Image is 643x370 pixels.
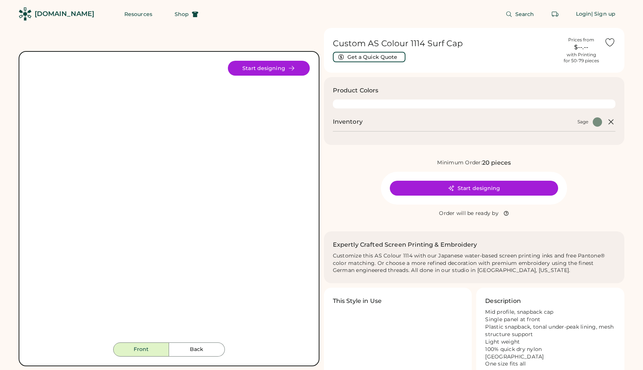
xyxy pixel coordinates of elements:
[333,38,558,49] h1: Custom AS Colour 1114 Surf Cap
[333,117,363,126] h2: Inventory
[568,37,594,43] div: Prices from
[19,7,32,20] img: Rendered Logo - Screens
[333,52,405,62] button: Get a Quick Quote
[28,61,310,342] div: 1114 Style Image
[28,61,310,342] img: 1114 - Sage Front Image
[564,52,599,64] div: with Printing for 50-79 pieces
[576,10,592,18] div: Login
[35,9,94,19] div: [DOMAIN_NAME]
[228,61,310,76] button: Start designing
[333,252,616,275] div: Customize this AS Colour 1114 with our Japanese water-based screen printing inks and free Pantone...
[333,297,382,306] h3: This Style in Use
[115,7,161,22] button: Resources
[548,7,563,22] button: Retrieve an order
[497,7,543,22] button: Search
[482,158,511,167] div: 20 pieces
[390,181,558,196] button: Start designing
[437,159,482,167] div: Minimum Order:
[563,43,600,52] div: $--.--
[333,240,477,249] h2: Expertly Crafted Screen Printing & Embroidery
[577,119,588,125] div: Sage
[175,12,189,17] span: Shop
[439,210,499,217] div: Order will be ready by
[113,342,169,357] button: Front
[515,12,534,17] span: Search
[169,342,225,357] button: Back
[333,86,379,95] h3: Product Colors
[166,7,207,22] button: Shop
[485,309,615,368] div: Mid profile, snapback cap Single panel at front Plastic snapback, tonal under-peak lining, mesh s...
[591,10,615,18] div: | Sign up
[485,297,521,306] h3: Description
